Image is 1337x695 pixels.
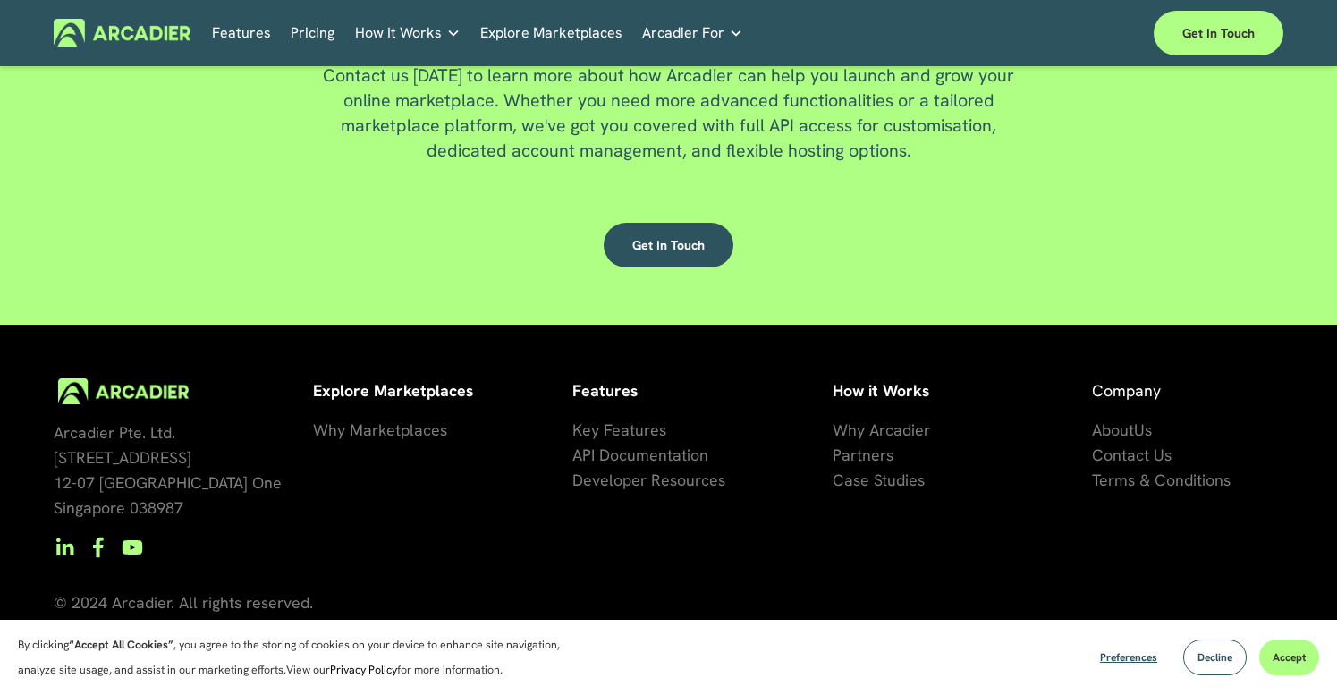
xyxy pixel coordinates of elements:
[1092,443,1172,468] a: Contact Us
[1092,420,1134,440] span: About
[1183,640,1247,675] button: Decline
[317,63,1020,163] p: Contact us [DATE] to learn more about how Arcadier can help you launch and grow your online marke...
[833,468,853,493] a: Ca
[1092,468,1231,493] a: Terms & Conditions
[833,445,842,465] span: P
[1154,11,1283,55] a: Get in touch
[833,418,930,443] a: Why Arcadier
[642,21,724,46] span: Arcadier For
[1100,650,1157,665] span: Preferences
[88,537,109,558] a: Facebook
[1092,418,1134,443] a: About
[572,470,725,490] span: Developer Resources
[604,223,733,267] a: Get in touch
[313,380,473,401] strong: Explore Marketplaces
[18,632,599,682] p: By clicking , you agree to the storing of cookies on your device to enhance site navigation, anal...
[833,470,853,490] span: Ca
[572,445,708,465] span: API Documentation
[572,380,638,401] strong: Features
[355,19,461,47] a: folder dropdown
[355,21,442,46] span: How It Works
[1197,650,1232,665] span: Decline
[313,418,447,443] a: Why Marketplaces
[572,418,666,443] a: Key Features
[1248,609,1337,695] iframe: Chat Widget
[480,19,622,47] a: Explore Marketplaces
[642,19,743,47] a: folder dropdown
[291,19,334,47] a: Pricing
[572,420,666,440] span: Key Features
[69,638,173,652] strong: “Accept All Cookies”
[572,468,725,493] a: Developer Resources
[330,663,397,677] a: Privacy Policy
[1134,420,1152,440] span: Us
[122,537,143,558] a: YouTube
[1092,445,1172,465] span: Contact Us
[833,443,842,468] a: P
[1092,470,1231,490] span: Terms & Conditions
[1092,380,1161,401] span: Company
[54,592,313,613] span: © 2024 Arcadier. All rights reserved.
[853,468,925,493] a: se Studies
[833,420,930,440] span: Why Arcadier
[572,443,708,468] a: API Documentation
[842,443,893,468] a: artners
[54,537,75,558] a: LinkedIn
[842,445,893,465] span: artners
[54,19,190,47] img: Arcadier
[212,19,271,47] a: Features
[853,470,925,490] span: se Studies
[833,380,929,401] strong: How it Works
[1087,640,1171,675] button: Preferences
[54,422,282,518] span: Arcadier Pte. Ltd. [STREET_ADDRESS] 12-07 [GEOGRAPHIC_DATA] One Singapore 038987
[313,420,447,440] span: Why Marketplaces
